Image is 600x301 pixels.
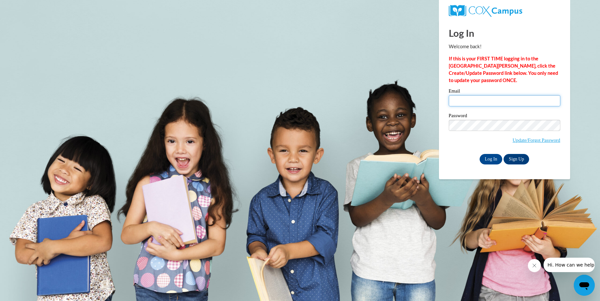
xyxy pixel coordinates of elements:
[480,154,503,164] input: Log In
[512,138,560,143] a: Update/Forgot Password
[449,113,560,120] label: Password
[449,56,558,83] strong: If this is your FIRST TIME logging in to the [GEOGRAPHIC_DATA][PERSON_NAME], click the Create/Upd...
[449,43,560,50] p: Welcome back!
[574,275,595,296] iframe: Button to launch messaging window
[504,154,529,164] a: Sign Up
[4,5,53,10] span: Hi. How can we help?
[449,5,560,17] a: COX Campus
[528,259,541,272] iframe: Close message
[449,5,522,17] img: COX Campus
[449,26,560,40] h1: Log In
[544,258,595,272] iframe: Message from company
[449,89,560,95] label: Email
